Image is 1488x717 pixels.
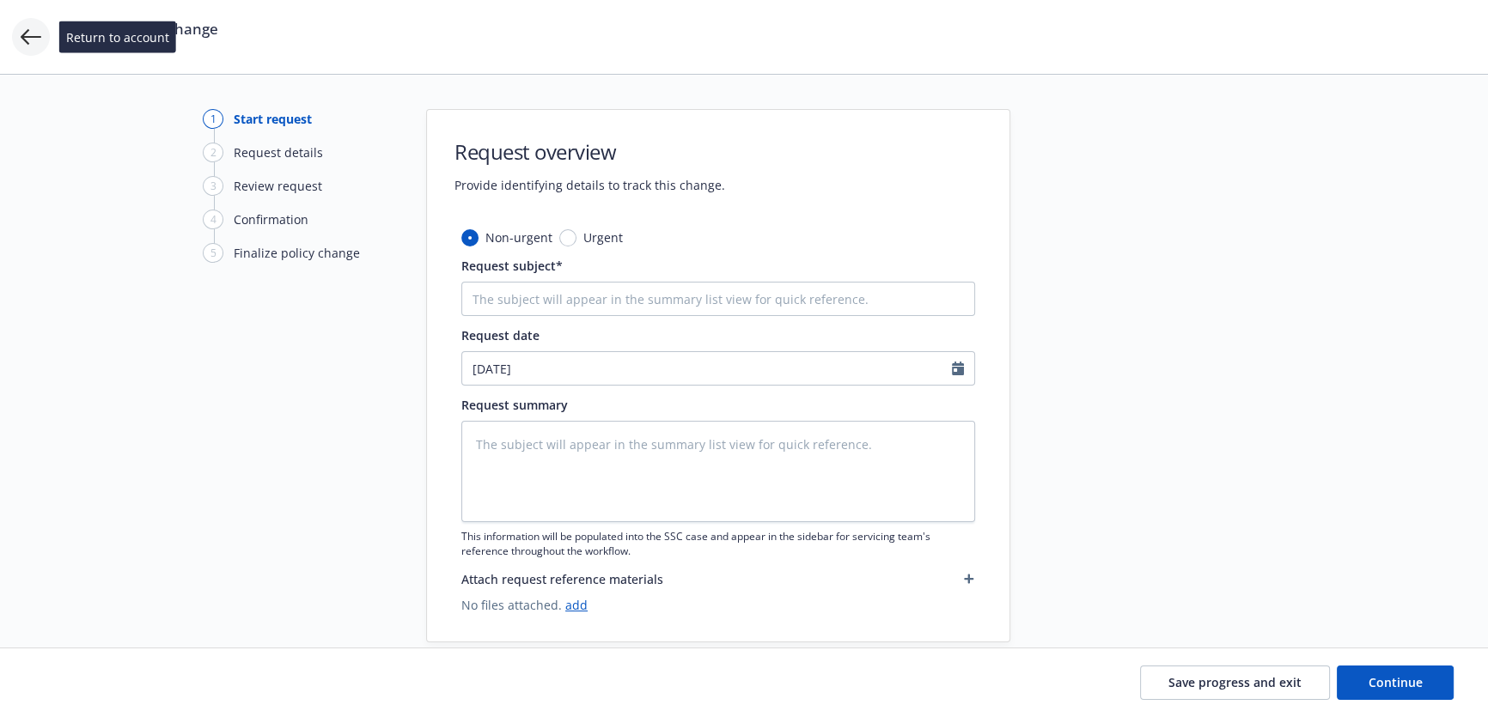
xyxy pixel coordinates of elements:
[203,210,223,229] div: 4
[461,529,975,558] span: This information will be populated into the SSC case and appear in the sidebar for servicing team...
[1337,665,1454,700] button: Continue
[565,597,588,613] a: add
[1140,665,1330,700] button: Save progress and exit
[234,177,322,195] div: Review request
[62,19,218,39] span: Request policy change
[461,397,568,413] span: Request summary
[461,570,663,588] span: Attach request reference materials
[234,244,360,262] div: Finalize policy change
[1369,674,1423,690] span: Continue
[461,327,540,343] span: Request date
[454,137,725,166] h1: Request overview
[559,229,576,246] input: Urgent
[66,27,169,46] span: Return to account
[952,362,964,375] svg: Calendar
[203,109,223,129] div: 1
[1168,674,1302,690] span: Save progress and exit
[234,110,312,128] div: Start request
[462,352,952,385] input: MM/DD/YYYY
[203,143,223,162] div: 2
[461,229,479,246] input: Non-urgent
[203,243,223,263] div: 5
[583,228,623,246] span: Urgent
[234,143,323,161] div: Request details
[461,596,975,614] span: No files attached.
[234,210,308,228] div: Confirmation
[461,282,975,316] input: The subject will appear in the summary list view for quick reference.
[485,228,552,246] span: Non-urgent
[454,176,725,194] span: Provide identifying details to track this change.
[461,258,563,274] span: Request subject*
[203,176,223,196] div: 3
